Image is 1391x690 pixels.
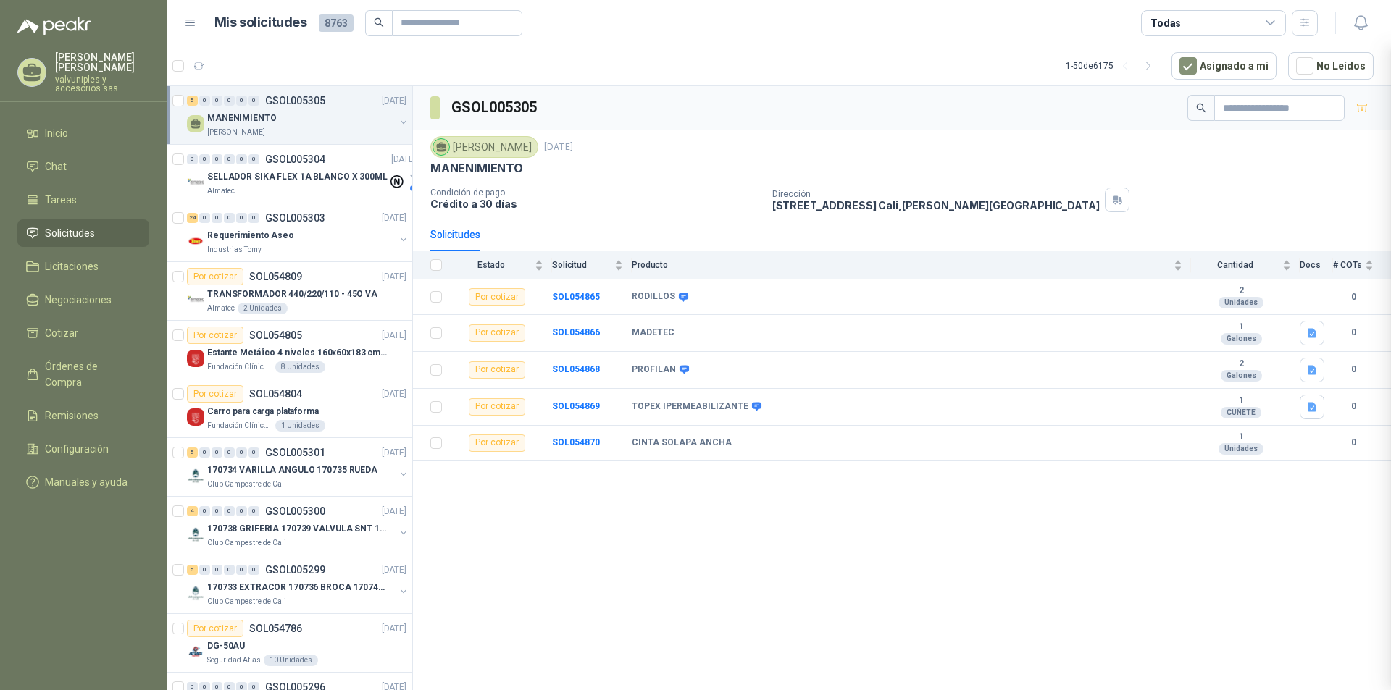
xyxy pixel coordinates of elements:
[45,292,112,308] span: Negociaciones
[1150,15,1181,31] div: Todas
[17,319,149,347] a: Cotizar
[45,258,99,274] span: Licitaciones
[45,325,78,341] span: Cotizar
[17,468,149,496] a: Manuales y ayuda
[319,14,354,32] span: 8763
[17,435,149,463] a: Configuración
[17,186,149,214] a: Tareas
[45,225,95,241] span: Solicitudes
[45,408,99,424] span: Remisiones
[17,402,149,429] a: Remisiones
[55,75,149,93] p: valvuniples y accesorios sas
[214,12,307,33] h1: Mis solicitudes
[45,474,128,490] span: Manuales y ayuda
[17,119,149,147] a: Inicio
[45,125,68,141] span: Inicio
[45,192,77,208] span: Tareas
[17,219,149,247] a: Solicitudes
[45,441,109,457] span: Configuración
[45,358,135,390] span: Órdenes de Compra
[17,253,149,280] a: Licitaciones
[17,286,149,314] a: Negociaciones
[45,159,67,174] span: Chat
[17,153,149,180] a: Chat
[17,17,91,35] img: Logo peakr
[374,17,384,28] span: search
[17,353,149,396] a: Órdenes de Compra
[55,52,149,72] p: [PERSON_NAME] [PERSON_NAME]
